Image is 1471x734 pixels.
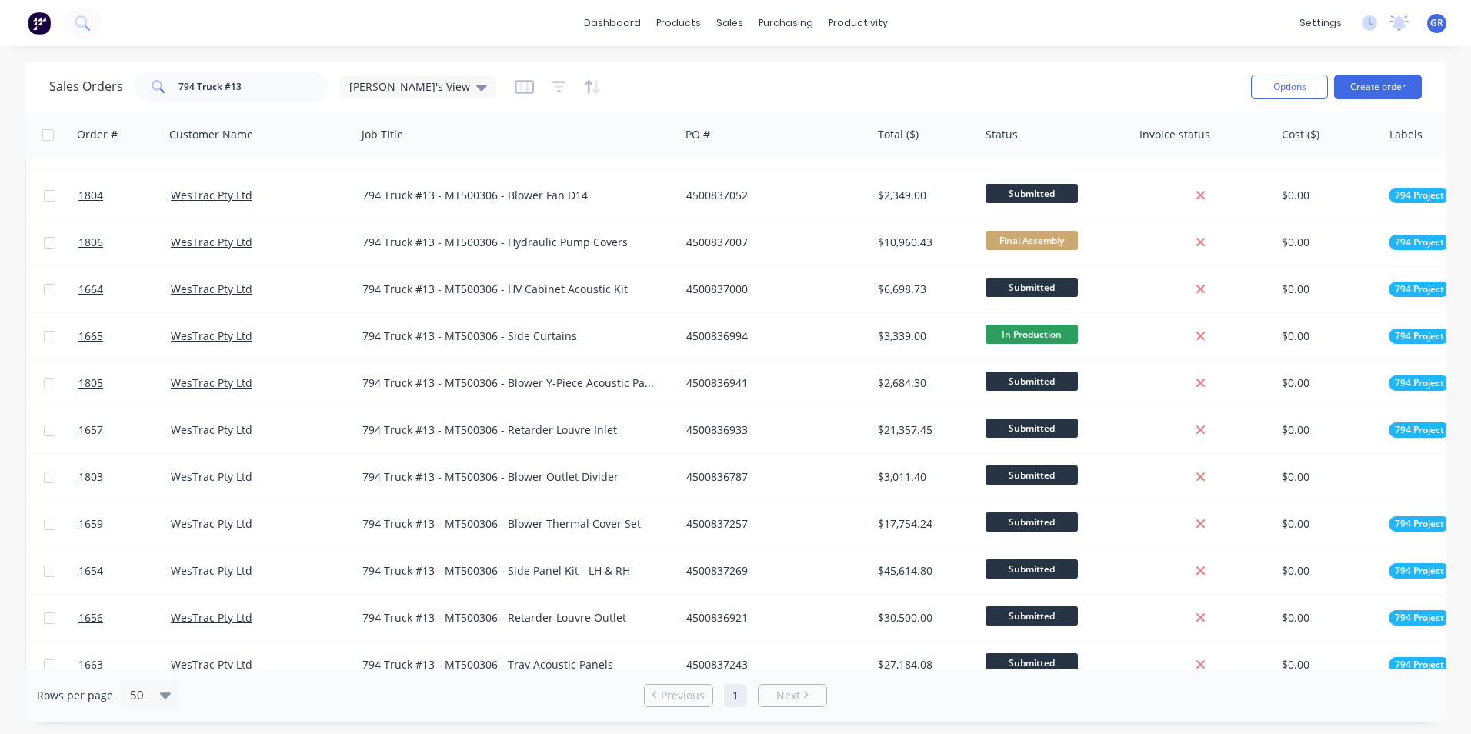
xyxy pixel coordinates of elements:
[78,642,171,688] a: 1663
[362,329,658,344] div: 794 Truck #13 - MT500306 - Side Curtains
[1282,610,1373,626] div: $0.00
[878,657,969,672] div: $27,184.08
[77,127,118,142] div: Order #
[1395,329,1444,344] span: 794 Project
[576,12,649,35] a: dashboard
[686,469,857,485] div: 4500836787
[686,657,857,672] div: 4500837243
[1430,16,1443,30] span: GR
[362,563,658,579] div: 794 Truck #13 - MT500306 - Side Panel Kit - LH & RH
[78,407,171,453] a: 1657
[709,12,751,35] div: sales
[751,12,821,35] div: purchasing
[1395,516,1444,532] span: 794 Project
[685,127,710,142] div: PO #
[1282,188,1373,203] div: $0.00
[1282,422,1373,438] div: $0.00
[878,469,969,485] div: $3,011.40
[78,469,103,485] span: 1803
[1389,127,1423,142] div: Labels
[171,375,252,390] a: WesTrac Pty Ltd
[1282,375,1373,391] div: $0.00
[1282,516,1373,532] div: $0.00
[1395,188,1444,203] span: 794 Project
[78,313,171,359] a: 1665
[349,78,470,95] span: [PERSON_NAME]'s View
[638,684,833,707] ul: Pagination
[1282,563,1373,579] div: $0.00
[362,188,658,203] div: 794 Truck #13 - MT500306 - Blower Fan D14
[1395,422,1444,438] span: 794 Project
[1395,375,1444,391] span: 794 Project
[1395,610,1444,626] span: 794 Project
[362,516,658,532] div: 794 Truck #13 - MT500306 - Blower Thermal Cover Set
[1282,235,1373,250] div: $0.00
[171,563,252,578] a: WesTrac Pty Ltd
[878,329,969,344] div: $3,339.00
[878,422,969,438] div: $21,357.45
[78,329,103,344] span: 1665
[37,688,113,703] span: Rows per page
[78,188,103,203] span: 1804
[362,375,658,391] div: 794 Truck #13 - MT500306 - Blower Y-Piece Acoustic Panel Kit
[645,688,712,703] a: Previous page
[986,606,1078,626] span: Submitted
[1282,657,1373,672] div: $0.00
[1139,127,1210,142] div: Invoice status
[78,548,171,594] a: 1654
[878,235,969,250] div: $10,960.43
[878,188,969,203] div: $2,349.00
[986,278,1078,297] span: Submitted
[1389,188,1450,203] button: 794 Project
[78,422,103,438] span: 1657
[362,127,403,142] div: Job Title
[171,282,252,296] a: WesTrac Pty Ltd
[878,282,969,297] div: $6,698.73
[171,516,252,531] a: WesTrac Pty Ltd
[1389,375,1450,391] button: 794 Project
[171,188,252,202] a: WesTrac Pty Ltd
[49,79,123,94] h1: Sales Orders
[169,127,253,142] div: Customer Name
[78,235,103,250] span: 1806
[1389,235,1450,250] button: 794 Project
[776,688,800,703] span: Next
[986,127,1018,142] div: Status
[171,469,252,484] a: WesTrac Pty Ltd
[686,563,857,579] div: 4500837269
[878,563,969,579] div: $45,614.80
[362,657,658,672] div: 794 Truck #13 - MT500306 - Tray Acoustic Panels
[986,512,1078,532] span: Submitted
[362,422,658,438] div: 794 Truck #13 - MT500306 - Retarder Louvre Inlet
[171,657,252,672] a: WesTrac Pty Ltd
[362,235,658,250] div: 794 Truck #13 - MT500306 - Hydraulic Pump Covers
[78,657,103,672] span: 1663
[986,372,1078,391] span: Submitted
[1292,12,1349,35] div: settings
[78,172,171,219] a: 1804
[686,375,857,391] div: 4500836941
[686,422,857,438] div: 4500836933
[724,684,747,707] a: Page 1 is your current page
[1282,469,1373,485] div: $0.00
[78,563,103,579] span: 1654
[1282,282,1373,297] div: $0.00
[78,516,103,532] span: 1659
[649,12,709,35] div: products
[1395,563,1444,579] span: 794 Project
[686,329,857,344] div: 4500836994
[178,72,329,102] input: Search...
[171,610,252,625] a: WesTrac Pty Ltd
[686,188,857,203] div: 4500837052
[78,501,171,547] a: 1659
[171,329,252,343] a: WesTrac Pty Ltd
[986,419,1078,438] span: Submitted
[986,231,1078,250] span: Final Assembly
[362,282,658,297] div: 794 Truck #13 - MT500306 - HV Cabinet Acoustic Kit
[171,235,252,249] a: WesTrac Pty Ltd
[986,559,1078,579] span: Submitted
[171,422,252,437] a: WesTrac Pty Ltd
[878,516,969,532] div: $17,754.24
[78,219,171,265] a: 1806
[1282,127,1319,142] div: Cost ($)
